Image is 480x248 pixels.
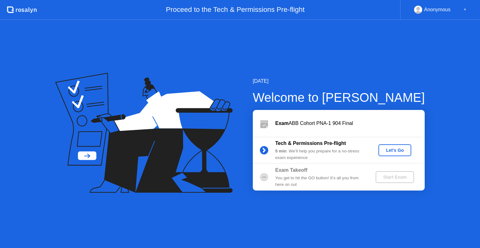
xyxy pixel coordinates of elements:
button: Let's Go [378,144,411,156]
b: Exam [275,121,289,126]
div: You get to hit the GO button! It’s all you from here on out [275,175,365,188]
b: Tech & Permissions Pre-flight [275,141,346,146]
div: : We’ll help you prepare for a no-stress exam experience [275,148,365,161]
div: ▼ [463,6,467,14]
div: Start Exam [378,175,412,180]
button: Start Exam [376,171,414,183]
div: ABB Cohort PNA-1 904 Final [275,120,425,127]
b: Exam Takeoff [275,167,307,173]
b: 5 min [275,149,287,153]
div: [DATE] [253,77,425,85]
div: Let's Go [381,148,409,153]
div: Anonymous [424,6,451,14]
div: Welcome to [PERSON_NAME] [253,88,425,107]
